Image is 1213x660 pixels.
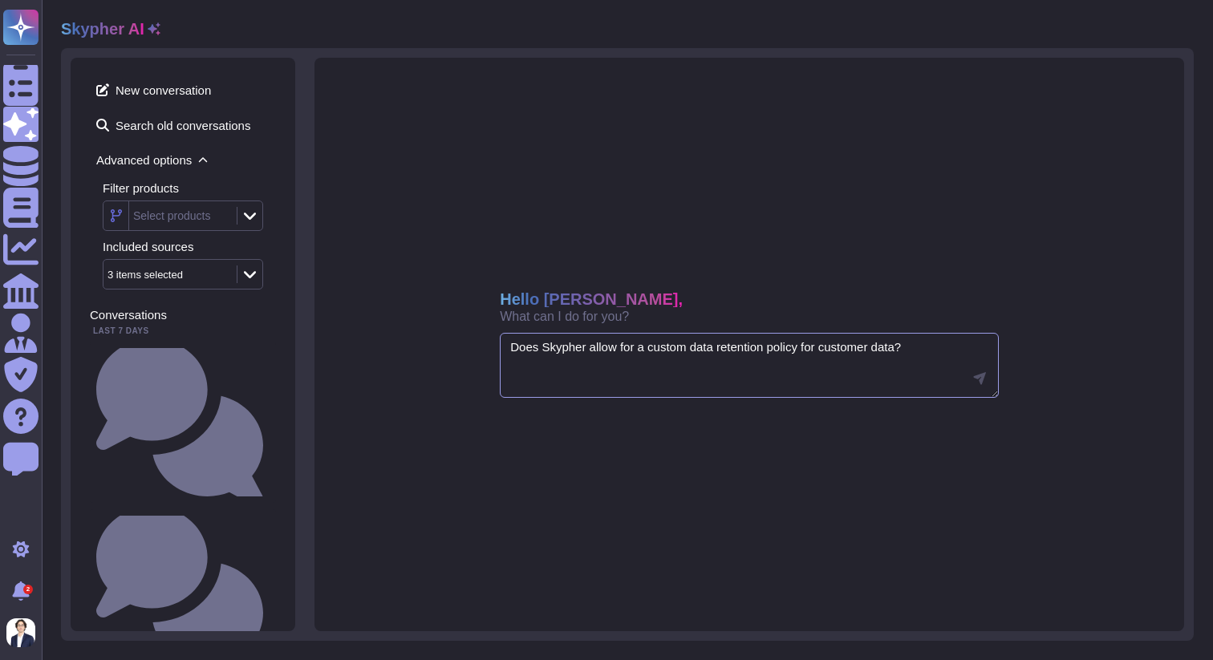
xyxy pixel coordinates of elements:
[23,585,33,594] div: 2
[90,112,276,138] span: Search old conversations
[3,615,47,650] button: user
[103,241,276,253] div: Included sources
[90,309,276,321] div: Conversations
[90,77,276,103] span: New conversation
[108,269,183,280] div: 3 items selected
[61,19,144,38] h2: Skypher AI
[90,148,276,172] span: Advanced options
[103,182,276,194] div: Filter products
[6,618,35,647] img: user
[90,327,276,335] div: Last 7 days
[133,210,211,221] div: Select products
[500,310,629,323] span: What can I do for you?
[500,291,683,307] span: Hello [PERSON_NAME],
